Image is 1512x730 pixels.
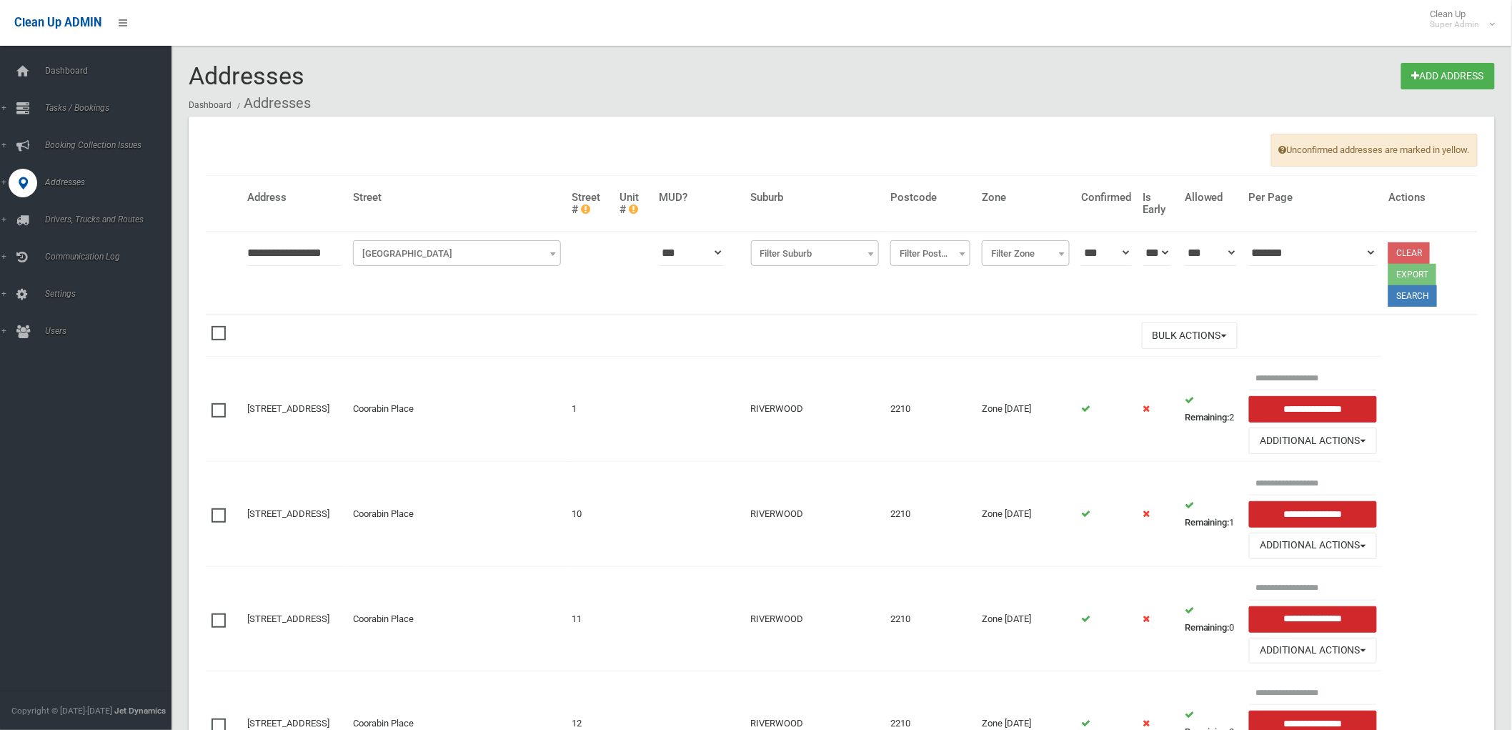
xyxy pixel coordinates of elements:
small: Super Admin [1431,19,1480,30]
span: Tasks / Bookings [41,103,184,113]
span: Dashboard [41,66,184,76]
td: 2210 [885,462,976,567]
button: Search [1388,285,1437,307]
span: Filter Zone [982,240,1070,266]
span: Filter Suburb [755,244,876,264]
h4: MUD? [659,192,740,204]
td: RIVERWOOD [745,462,885,567]
h4: Postcode [890,192,970,204]
a: [STREET_ADDRESS] [247,403,329,414]
span: Clean Up [1423,9,1494,30]
td: 1 [567,357,615,462]
span: Users [41,326,184,336]
h4: Suburb [751,192,880,204]
td: 0 [1179,566,1243,671]
span: Filter Zone [985,244,1066,264]
button: Additional Actions [1249,533,1377,559]
strong: Remaining: [1185,517,1230,528]
h4: Unit # [620,192,647,215]
td: Coorabin Place [347,566,567,671]
h4: Allowed [1185,192,1238,204]
td: Coorabin Place [347,357,567,462]
h4: Actions [1388,192,1472,204]
td: Coorabin Place [347,462,567,567]
h4: Is Early [1143,192,1173,215]
h4: Confirmed [1081,192,1131,204]
h4: Zone [982,192,1070,204]
a: Clear [1388,242,1430,264]
h4: Per Page [1249,192,1377,204]
strong: Jet Dynamics [114,706,166,716]
a: Add Address [1401,63,1495,89]
td: 1 [1179,462,1243,567]
h4: Street # [572,192,609,215]
a: Dashboard [189,100,232,110]
span: Addresses [189,61,304,90]
button: Additional Actions [1249,638,1377,664]
span: Unconfirmed addresses are marked in yellow. [1271,134,1478,167]
td: 10 [567,462,615,567]
span: Filter Postcode [890,240,970,266]
h4: Address [247,192,342,204]
a: [STREET_ADDRESS] [247,508,329,519]
span: Communication Log [41,252,184,262]
button: Additional Actions [1249,428,1377,454]
span: Filter Postcode [894,244,967,264]
span: Clean Up ADMIN [14,16,101,29]
span: Booking Collection Issues [41,140,184,150]
strong: Remaining: [1185,412,1230,423]
span: Filter Street [357,244,557,264]
td: Zone [DATE] [976,566,1075,671]
span: Addresses [41,177,184,187]
td: 11 [567,566,615,671]
span: Settings [41,289,184,299]
td: RIVERWOOD [745,357,885,462]
td: 2210 [885,357,976,462]
strong: Remaining: [1185,622,1230,633]
span: Filter Street [353,240,561,266]
td: 2210 [885,566,976,671]
a: [STREET_ADDRESS] [247,718,329,729]
td: Zone [DATE] [976,357,1075,462]
button: Export [1388,264,1436,285]
td: Zone [DATE] [976,462,1075,567]
span: Filter Suburb [751,240,880,266]
a: [STREET_ADDRESS] [247,613,329,624]
li: Addresses [234,90,311,117]
span: Drivers, Trucks and Routes [41,214,184,225]
td: RIVERWOOD [745,566,885,671]
td: 2 [1179,357,1243,462]
button: Bulk Actions [1142,322,1238,349]
span: Copyright © [DATE]-[DATE] [11,706,112,716]
h4: Street [353,192,561,204]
